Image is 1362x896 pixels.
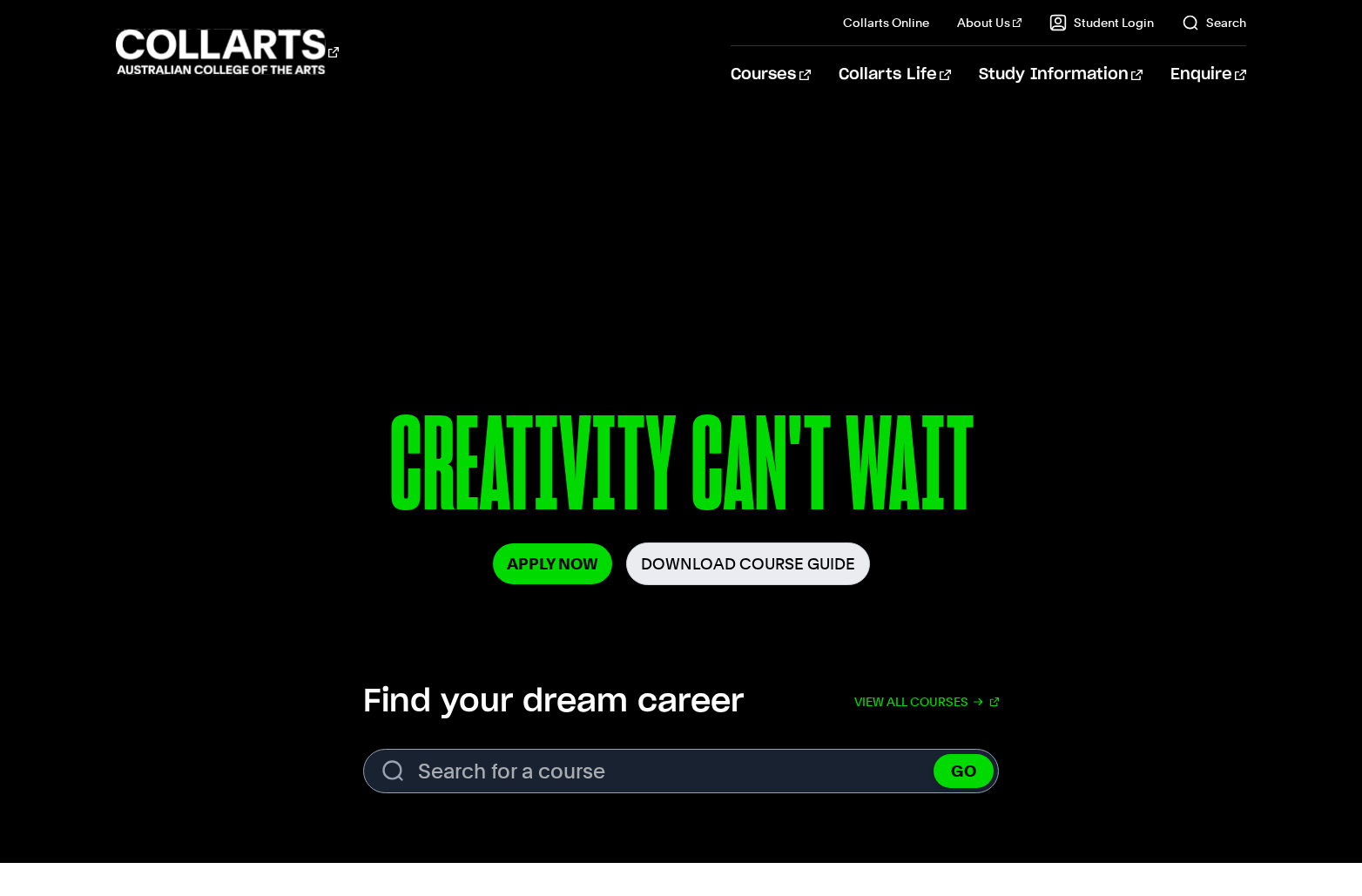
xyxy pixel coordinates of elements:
[934,754,994,788] button: GO
[957,14,1022,31] a: About Us
[839,46,951,104] a: Collarts Life
[170,399,1192,542] p: CREATIVITY CAN'T WAIT
[363,749,999,793] form: Search
[1049,14,1154,31] a: Student Login
[1170,46,1246,104] a: Enquire
[363,683,744,721] h2: Find your dream career
[843,14,929,31] a: Collarts Online
[116,27,339,77] div: Go to homepage
[979,46,1143,104] a: Study Information
[731,46,810,104] a: Courses
[1182,14,1246,31] a: Search
[493,543,612,584] a: Apply Now
[626,542,870,585] a: Download Course Guide
[854,683,999,721] a: View all courses
[363,749,999,793] input: Search for a course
